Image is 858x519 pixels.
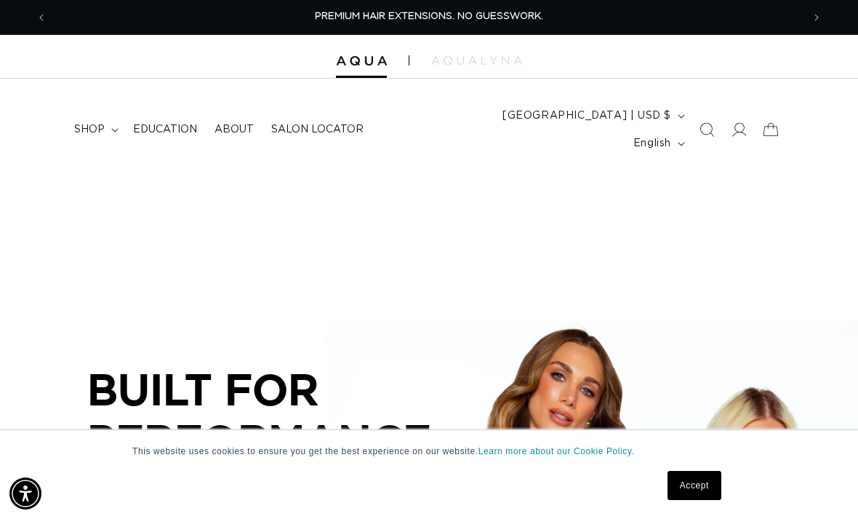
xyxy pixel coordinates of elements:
div: Accessibility Menu [9,478,41,510]
span: PREMIUM HAIR EXTENSIONS. NO GUESSWORK. [315,12,543,21]
a: Salon Locator [262,114,372,145]
button: Next announcement [801,4,833,31]
a: About [206,114,262,145]
summary: shop [65,114,124,145]
p: This website uses cookies to ensure you get the best experience on our website. [132,445,726,458]
button: [GEOGRAPHIC_DATA] | USD $ [494,102,691,130]
a: Accept [667,471,721,500]
span: Education [133,123,197,136]
button: English [625,130,691,157]
span: [GEOGRAPHIC_DATA] | USD $ [502,108,671,124]
span: About [214,123,254,136]
span: Salon Locator [271,123,364,136]
a: Education [124,114,206,145]
summary: Search [691,114,723,146]
a: Learn more about our Cookie Policy. [478,446,635,456]
span: English [633,136,671,151]
button: Previous announcement [25,4,57,31]
span: shop [74,123,105,136]
img: aqualyna.com [431,56,522,65]
img: Aqua Hair Extensions [336,56,387,66]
